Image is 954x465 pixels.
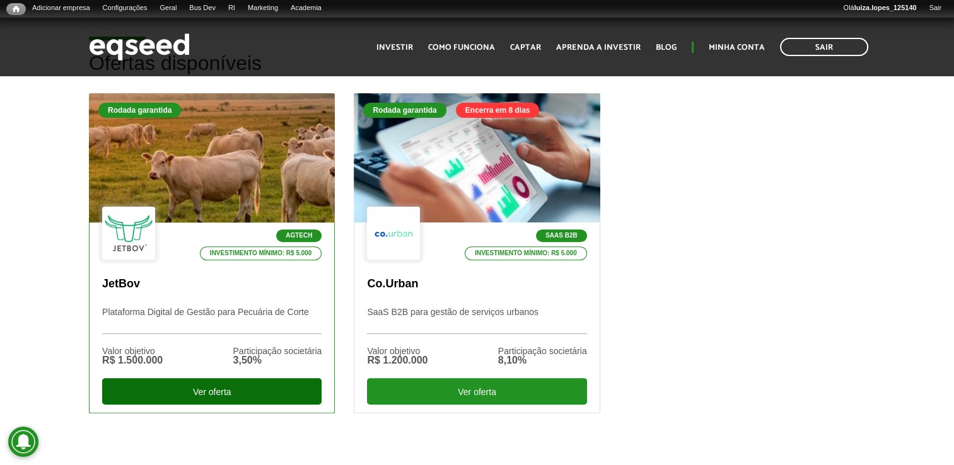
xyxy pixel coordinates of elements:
[354,93,600,413] a: Rodada garantida Encerra em 8 dias SaaS B2B Investimento mínimo: R$ 5.000 Co.Urban SaaS B2B para ...
[183,3,222,13] a: Bus Dev
[222,3,241,13] a: RI
[367,378,586,405] div: Ver oferta
[89,93,335,413] a: Rodada garantida Agtech Investimento mínimo: R$ 5.000 JetBov Plataforma Digital de Gestão para Pe...
[367,307,586,334] p: SaaS B2B para gestão de serviços urbanos
[922,3,948,13] a: Sair
[428,43,495,52] a: Como funciona
[276,229,322,242] p: Agtech
[102,307,322,334] p: Plataforma Digital de Gestão para Pecuária de Corte
[241,3,284,13] a: Marketing
[498,355,587,365] div: 8,10%
[233,347,322,355] div: Participação societária
[556,43,641,52] a: Aprenda a investir
[367,277,586,291] p: Co.Urban
[102,277,322,291] p: JetBov
[96,3,154,13] a: Configurações
[26,3,96,13] a: Adicionar empresa
[13,4,20,13] span: Início
[89,30,190,64] img: EqSeed
[709,43,765,52] a: Minha conta
[6,3,26,15] a: Início
[102,347,163,355] div: Valor objetivo
[837,3,922,13] a: Oláluiza.lopes_125140
[780,38,868,56] a: Sair
[200,246,322,260] p: Investimento mínimo: R$ 5.000
[656,43,677,52] a: Blog
[363,103,446,118] div: Rodada garantida
[498,347,587,355] div: Participação societária
[98,103,181,118] div: Rodada garantida
[284,3,328,13] a: Academia
[376,43,413,52] a: Investir
[536,229,587,242] p: SaaS B2B
[456,103,540,118] div: Encerra em 8 dias
[854,4,917,11] strong: luiza.lopes_125140
[153,3,183,13] a: Geral
[233,355,322,365] div: 3,50%
[102,355,163,365] div: R$ 1.500.000
[367,355,428,365] div: R$ 1.200.000
[465,246,587,260] p: Investimento mínimo: R$ 5.000
[367,347,428,355] div: Valor objetivo
[510,43,541,52] a: Captar
[102,378,322,405] div: Ver oferta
